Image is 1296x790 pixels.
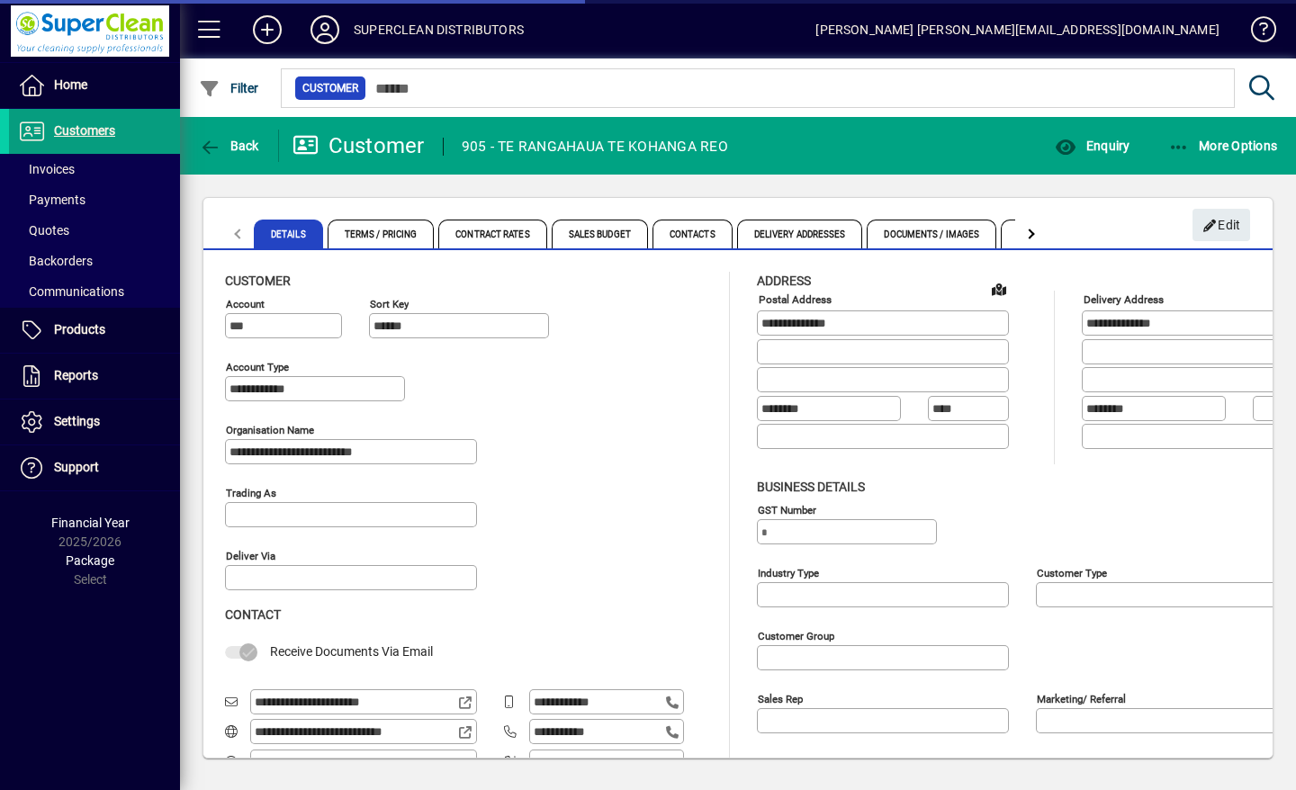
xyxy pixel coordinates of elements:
[1202,211,1241,240] span: Edit
[18,284,124,299] span: Communications
[438,220,546,248] span: Contract Rates
[757,480,865,494] span: Business details
[302,79,358,97] span: Customer
[199,139,259,153] span: Back
[9,215,180,246] a: Quotes
[758,692,803,705] mat-label: Sales rep
[199,81,259,95] span: Filter
[238,13,296,46] button: Add
[18,162,75,176] span: Invoices
[737,220,863,248] span: Delivery Addresses
[194,72,264,104] button: Filter
[9,445,180,490] a: Support
[226,487,276,499] mat-label: Trading as
[1192,209,1250,241] button: Edit
[226,424,314,436] mat-label: Organisation name
[9,399,180,444] a: Settings
[9,63,180,108] a: Home
[254,220,323,248] span: Details
[758,755,797,768] mat-label: Manager
[9,354,180,399] a: Reports
[270,644,433,659] span: Receive Documents Via Email
[1037,692,1126,705] mat-label: Marketing/ Referral
[815,15,1219,44] div: [PERSON_NAME] [PERSON_NAME][EMAIL_ADDRESS][DOMAIN_NAME]
[54,368,98,382] span: Reports
[18,254,93,268] span: Backorders
[18,193,85,207] span: Payments
[66,553,114,568] span: Package
[54,77,87,92] span: Home
[292,131,425,160] div: Customer
[54,322,105,337] span: Products
[985,274,1013,303] a: View on map
[1237,4,1273,62] a: Knowledge Base
[867,220,996,248] span: Documents / Images
[180,130,279,162] app-page-header-button: Back
[1055,139,1129,153] span: Enquiry
[194,130,264,162] button: Back
[18,223,69,238] span: Quotes
[758,566,819,579] mat-label: Industry type
[758,629,834,642] mat-label: Customer group
[462,132,728,161] div: 905 - TE RANGAHAUA TE KOHANGA REO
[370,298,409,310] mat-label: Sort key
[226,361,289,373] mat-label: Account Type
[9,276,180,307] a: Communications
[1168,139,1278,153] span: More Options
[226,550,275,562] mat-label: Deliver via
[225,274,291,288] span: Customer
[51,516,130,530] span: Financial Year
[757,274,811,288] span: Address
[54,414,100,428] span: Settings
[1164,130,1282,162] button: More Options
[296,13,354,46] button: Profile
[1037,566,1107,579] mat-label: Customer type
[226,298,265,310] mat-label: Account
[9,308,180,353] a: Products
[225,607,281,622] span: Contact
[54,123,115,138] span: Customers
[54,460,99,474] span: Support
[328,220,435,248] span: Terms / Pricing
[354,15,524,44] div: SUPERCLEAN DISTRIBUTORS
[652,220,733,248] span: Contacts
[1001,220,1102,248] span: Custom Fields
[9,246,180,276] a: Backorders
[9,154,180,184] a: Invoices
[1050,130,1134,162] button: Enquiry
[1037,755,1068,768] mat-label: Region
[9,184,180,215] a: Payments
[552,220,648,248] span: Sales Budget
[758,503,816,516] mat-label: GST Number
